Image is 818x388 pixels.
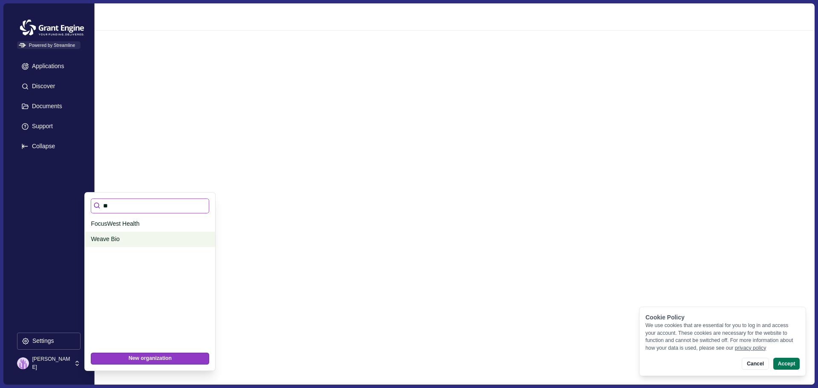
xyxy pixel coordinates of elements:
[773,358,800,370] button: Accept
[17,41,81,49] span: Powered by Streamline
[32,355,71,371] p: [PERSON_NAME]
[17,118,81,135] button: Support
[17,138,81,155] button: Expand
[17,333,81,353] a: Settings
[17,333,81,350] button: Settings
[17,78,81,95] button: Discover
[91,235,206,244] p: Weave Bio
[19,43,26,48] img: Powered by Streamline Logo
[29,103,62,110] p: Documents
[645,314,685,321] span: Cookie Policy
[17,17,87,38] img: Grantengine Logo
[29,337,54,345] p: Settings
[735,345,766,351] a: privacy policy
[645,322,800,352] div: We use cookies that are essential for you to log in and access your account. These cookies are ne...
[91,353,209,365] button: New organization
[29,123,53,130] p: Support
[742,358,769,370] button: Cancel
[17,357,29,369] img: profile picture
[29,83,55,90] p: Discover
[17,98,81,115] button: Documents
[91,219,206,228] p: FocusWest Health
[29,63,64,70] p: Applications
[29,143,55,150] p: Collapse
[17,58,81,75] button: Applications
[17,17,81,26] a: Grantengine Logo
